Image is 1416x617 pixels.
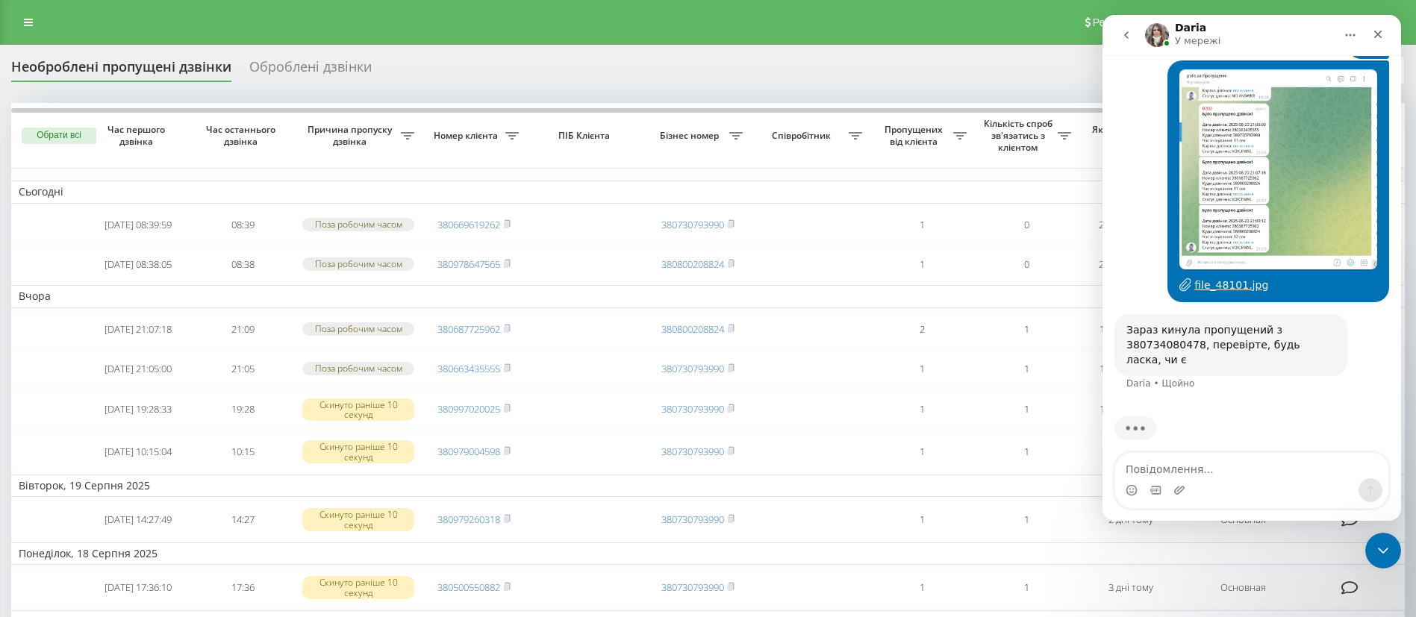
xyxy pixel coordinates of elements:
a: 380663435555 [437,362,500,375]
div: Поза робочим часом [302,257,414,270]
td: 0 [974,207,1079,243]
td: 1 [870,389,974,429]
span: Номер клієнта [429,130,505,142]
a: 380687725962 [437,322,500,336]
td: 1 [974,432,1079,472]
span: Причина пропуску дзвінка [302,124,401,147]
a: 380730793990 [661,445,724,458]
span: Пропущених від клієнта [877,124,953,147]
td: 19:28 [190,389,295,429]
span: Час останнього дзвінка [202,124,283,147]
a: 380979260318 [437,513,500,526]
iframe: Intercom live chat [1365,533,1401,569]
td: 1 [974,351,1079,387]
td: 1 [870,246,974,283]
td: 2 дні тому [1079,500,1183,539]
a: 380800208824 [661,257,724,271]
a: 380978647565 [437,257,500,271]
td: [DATE] 21:05:00 [86,351,190,387]
a: 380730793990 [661,362,724,375]
div: Скинуто раніше 10 секунд [302,576,414,598]
td: 1 [870,207,974,243]
span: ПІБ Клієнта [539,130,633,142]
td: 1 [974,389,1079,429]
a: 380800208824 [661,322,724,336]
td: 14 годин тому [1079,351,1183,387]
td: 1 [870,568,974,607]
td: [DATE] 19:28:33 [86,389,190,429]
a: 380730793990 [661,580,724,594]
span: Як довго дзвінок втрачено [1091,124,1171,147]
td: 14:27 [190,500,295,539]
td: 0 [974,246,1079,283]
td: 17:36 [190,568,295,607]
button: Обрати всі [22,128,96,144]
td: 10:15 [190,432,295,472]
td: день тому [1079,432,1183,472]
td: 3 дні тому [1079,568,1183,607]
a: 380997020025 [437,402,500,416]
td: [DATE] 21:07:18 [86,311,190,348]
span: Час першого дзвінка [98,124,178,147]
td: 1 [870,432,974,472]
a: 380730793990 [661,513,724,526]
td: 1 [974,500,1079,539]
a: 380500550882 [437,580,500,594]
td: [DATE] 10:15:04 [86,432,190,472]
td: 16 годин тому [1079,389,1183,429]
td: 08:39 [190,207,295,243]
a: 380730793990 [661,402,724,416]
span: Кількість спроб зв'язатись з клієнтом [982,118,1058,153]
a: 380669619262 [437,218,500,231]
td: 1 [870,351,974,387]
td: 2 години тому [1079,246,1183,283]
div: Поза робочим часом [302,322,414,335]
span: Співробітник [758,130,849,142]
a: 380730793990 [661,218,724,231]
td: Основная [1183,568,1303,607]
td: 1 [974,311,1079,348]
div: Скинуто раніше 10 секунд [302,508,414,530]
div: Необроблені пропущені дзвінки [11,59,231,82]
iframe: Intercom live chat [1102,15,1401,521]
td: [DATE] 08:39:59 [86,207,190,243]
td: 2 години тому [1079,207,1183,243]
td: 21:09 [190,311,295,348]
div: Скинуто раніше 10 секунд [302,440,414,463]
span: Бізнес номер [653,130,729,142]
a: 380979004598 [437,445,500,458]
span: Реферальна програма [1093,16,1203,28]
div: Оброблені дзвінки [249,59,372,82]
td: [DATE] 14:27:49 [86,500,190,539]
td: 2 [870,311,974,348]
td: 1 [870,500,974,539]
td: 08:38 [190,246,295,283]
td: [DATE] 08:38:05 [86,246,190,283]
td: [DATE] 17:36:10 [86,568,190,607]
div: Поза робочим часом [302,362,414,375]
td: 14 годин тому [1079,311,1183,348]
div: Поза робочим часом [302,218,414,231]
td: 21:05 [190,351,295,387]
div: Скинуто раніше 10 секунд [302,398,414,421]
